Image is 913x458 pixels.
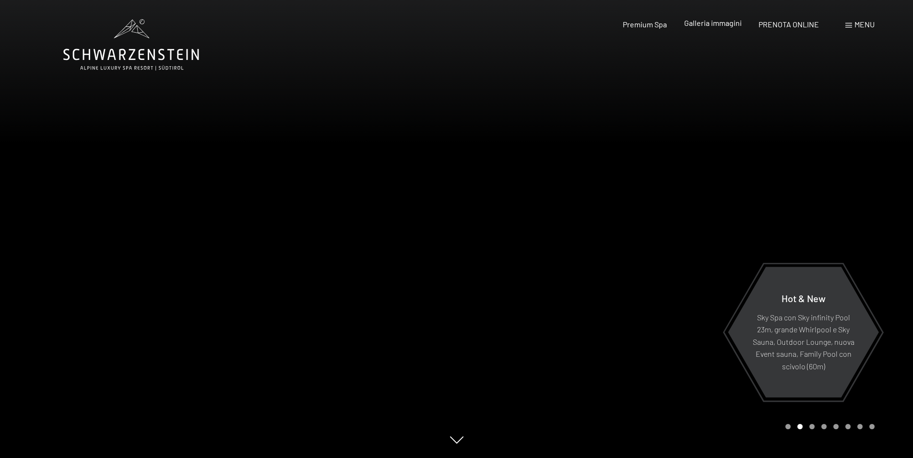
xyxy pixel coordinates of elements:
div: Carousel Page 4 [821,424,827,429]
div: Carousel Page 1 [785,424,791,429]
div: Carousel Page 2 (Current Slide) [797,424,803,429]
div: Carousel Pagination [782,424,875,429]
div: Carousel Page 6 [845,424,851,429]
a: Premium Spa [623,20,667,29]
a: Galleria immagini [684,18,742,27]
span: Menu [854,20,875,29]
div: Carousel Page 8 [869,424,875,429]
div: Carousel Page 7 [857,424,863,429]
div: Carousel Page 5 [833,424,839,429]
span: Hot & New [782,292,826,304]
p: Sky Spa con Sky infinity Pool 23m, grande Whirlpool e Sky Sauna, Outdoor Lounge, nuova Event saun... [751,311,855,372]
a: Hot & New Sky Spa con Sky infinity Pool 23m, grande Whirlpool e Sky Sauna, Outdoor Lounge, nuova ... [727,266,879,398]
a: PRENOTA ONLINE [759,20,819,29]
div: Carousel Page 3 [809,424,815,429]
